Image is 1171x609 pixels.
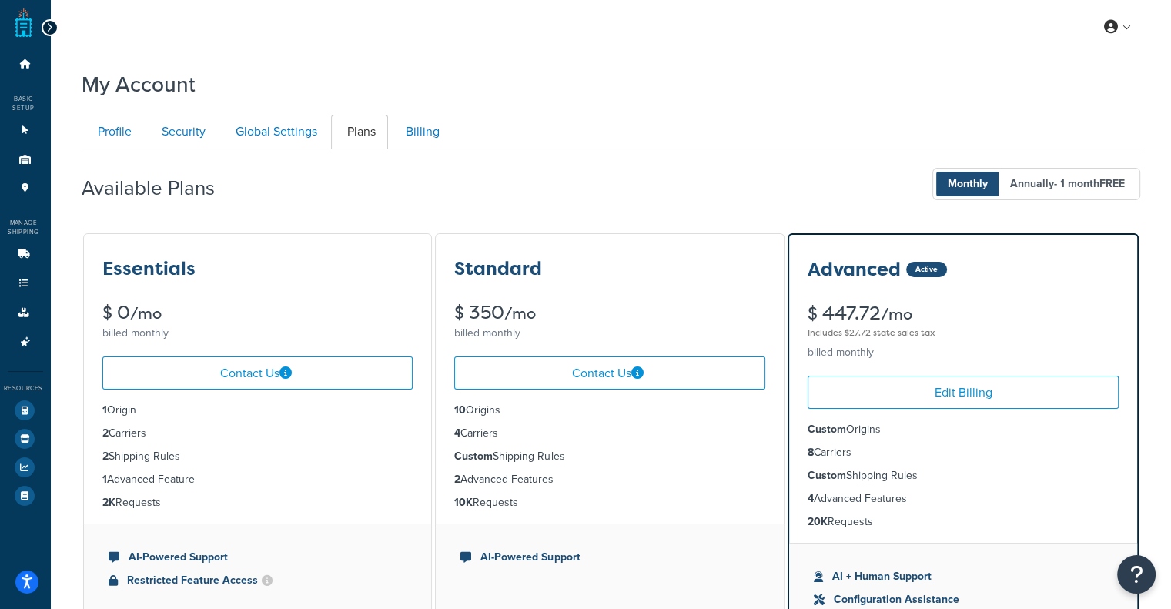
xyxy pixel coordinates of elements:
li: Origins [8,146,43,174]
li: Origins [808,421,1119,438]
li: Help Docs [8,482,43,510]
strong: 20K [808,514,828,530]
li: Origins [454,402,765,419]
small: /mo [130,303,162,324]
a: Profile [82,115,144,149]
div: billed monthly [102,323,413,344]
li: AI + Human Support [814,568,1112,585]
button: Monthly Annually- 1 monthFREE [932,168,1140,200]
strong: 2K [102,494,115,510]
li: Configuration Assistance [814,591,1112,608]
strong: 10 [454,402,466,418]
div: $ 0 [102,303,413,323]
strong: 4 [454,425,460,441]
div: billed monthly [808,342,1119,363]
div: billed monthly [454,323,765,344]
li: Pickup Locations [8,174,43,202]
li: Requests [454,494,765,511]
li: Advanced Feature [102,471,413,488]
h2: Available Plans [82,177,238,199]
li: Carriers [102,425,413,442]
strong: 2 [102,448,109,464]
li: Origin [102,402,413,419]
strong: 8 [808,444,814,460]
li: Advanced Features [8,328,43,356]
button: Open Resource Center [1117,555,1156,594]
li: Websites [8,116,43,145]
h3: Standard [454,259,542,279]
strong: Custom [454,448,493,464]
li: Requests [102,494,413,511]
a: ShipperHQ Home [15,8,32,38]
span: Monthly [936,172,999,196]
a: Contact Us [102,356,413,390]
li: Shipping Rules [808,467,1119,484]
li: Shipping Rules [454,448,765,465]
li: Boxes [8,299,43,327]
div: $ 447.72 [808,304,1119,342]
h3: Advanced [808,259,901,279]
li: Shipping Rules [102,448,413,465]
strong: 4 [808,490,814,507]
li: Advanced Features [808,490,1119,507]
a: Edit Billing [808,376,1119,409]
div: $ 350 [454,303,765,323]
a: Security [146,115,218,149]
strong: Custom [808,421,846,437]
strong: 10K [454,494,473,510]
strong: 1 [102,402,107,418]
li: Analytics [8,453,43,481]
a: Global Settings [219,115,330,149]
li: AI-Powered Support [109,549,407,566]
li: Advanced Features [454,471,765,488]
li: Shipping Rules [8,269,43,298]
div: Active [906,262,947,277]
li: Carriers [454,425,765,442]
small: /mo [881,303,912,325]
li: Carriers [808,444,1119,461]
li: Test Your Rates [8,397,43,424]
h1: My Account [82,69,196,99]
a: Billing [390,115,452,149]
span: Annually [999,172,1136,196]
h3: Essentials [102,259,196,279]
li: Carriers [8,240,43,269]
li: Marketplace [8,425,43,453]
li: Requests [808,514,1119,530]
a: Contact Us [454,356,765,390]
li: Restricted Feature Access [109,572,407,589]
strong: 1 [102,471,107,487]
strong: 2 [102,425,109,441]
b: FREE [1099,176,1125,192]
li: AI-Powered Support [460,549,759,566]
strong: 2 [454,471,460,487]
small: /mo [504,303,536,324]
div: Includes $27.72 state sales tax [808,323,1119,342]
a: Plans [331,115,388,149]
li: Dashboard [8,50,43,79]
strong: Custom [808,467,846,484]
span: - 1 month [1054,176,1125,192]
